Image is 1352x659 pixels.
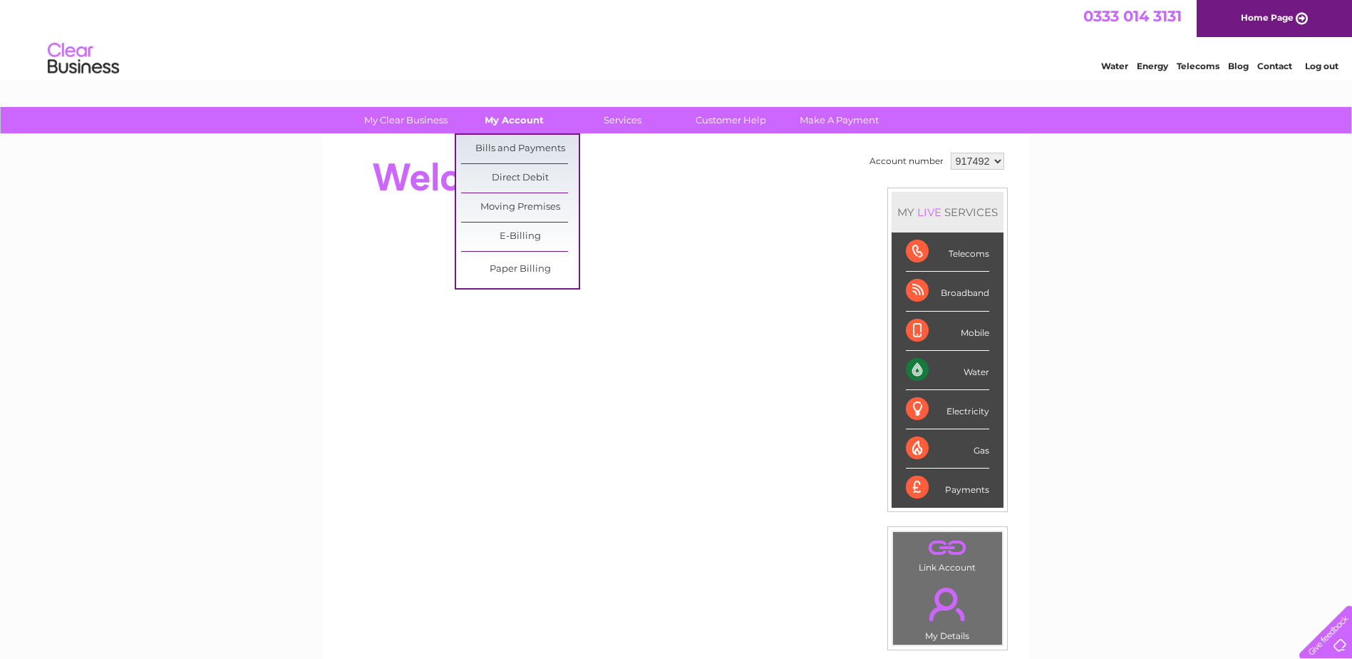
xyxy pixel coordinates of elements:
[866,149,947,173] td: Account number
[906,429,989,469] div: Gas
[47,37,120,81] img: logo.png
[564,107,681,133] a: Services
[1257,61,1292,71] a: Contact
[461,164,579,193] a: Direct Debit
[340,8,1013,69] div: Clear Business is a trading name of Verastar Limited (registered in [GEOGRAPHIC_DATA] No. 3667643...
[906,351,989,390] div: Water
[1305,61,1338,71] a: Log out
[897,536,998,561] a: .
[461,255,579,284] a: Paper Billing
[897,579,998,629] a: .
[461,193,579,222] a: Moving Premises
[906,390,989,429] div: Electricity
[892,531,1003,576] td: Link Account
[892,576,1003,645] td: My Details
[1137,61,1168,71] a: Energy
[347,107,465,133] a: My Clear Business
[906,272,989,311] div: Broadband
[906,469,989,507] div: Payments
[1083,7,1182,25] a: 0333 014 3131
[461,223,579,251] a: E-Billing
[1177,61,1219,71] a: Telecoms
[892,192,1003,233] div: MY SERVICES
[461,135,579,163] a: Bills and Payments
[1228,61,1249,71] a: Blog
[455,107,573,133] a: My Account
[914,205,944,219] div: LIVE
[906,312,989,351] div: Mobile
[780,107,898,133] a: Make A Payment
[906,233,989,272] div: Telecoms
[672,107,790,133] a: Customer Help
[1101,61,1128,71] a: Water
